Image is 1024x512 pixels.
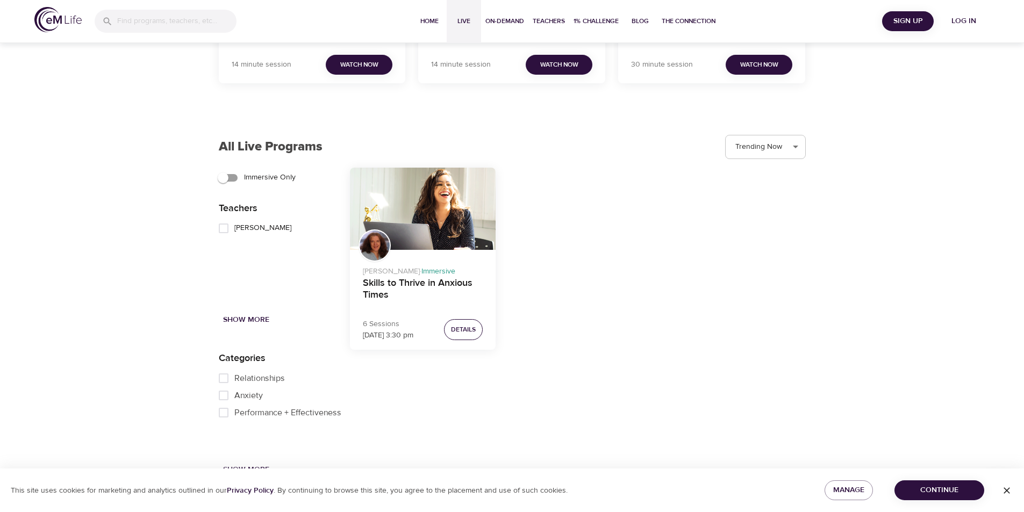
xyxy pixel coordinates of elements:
[942,15,985,28] span: Log in
[938,11,990,31] button: Log in
[219,137,323,156] p: All Live Programs
[421,266,455,276] span: Immersive
[363,262,483,277] p: [PERSON_NAME] ·
[627,16,653,27] span: Blog
[350,168,496,250] button: Skills to Thrive in Anxious Times
[117,10,237,33] input: Find programs, teachers, etc...
[444,319,483,340] button: Details
[740,59,778,70] span: Watch Now
[574,16,619,27] span: 1% Challenge
[244,172,296,183] span: Immersive Only
[223,463,269,477] span: Show More
[894,480,984,500] button: Continue
[363,330,413,341] p: [DATE] 3:30 pm
[232,59,291,70] p: 14 minute session
[417,16,442,27] span: Home
[326,55,392,75] button: Watch Now
[234,222,291,234] span: [PERSON_NAME]
[234,389,263,402] span: Anxiety
[431,59,491,70] p: 14 minute session
[526,55,592,75] button: Watch Now
[223,313,269,327] span: Show More
[219,460,274,480] button: Show More
[726,55,792,75] button: Watch Now
[882,11,934,31] button: Sign Up
[34,7,82,32] img: logo
[363,277,483,303] h4: Skills to Thrive in Anxious Times
[219,310,274,330] button: Show More
[219,201,350,215] p: Teachers
[662,16,715,27] span: The Connection
[340,59,378,70] span: Watch Now
[451,16,477,27] span: Live
[363,319,413,330] p: 6 Sessions
[485,16,524,27] span: On-Demand
[631,59,693,70] p: 30 minute session
[533,16,565,27] span: Teachers
[451,324,476,335] span: Details
[903,484,976,497] span: Continue
[227,486,274,495] a: Privacy Policy
[234,372,285,385] span: Relationships
[219,351,350,365] p: Categories
[886,15,929,28] span: Sign Up
[833,484,864,497] span: Manage
[540,59,578,70] span: Watch Now
[825,480,873,500] button: Manage
[234,406,341,419] span: Performance + Effectiveness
